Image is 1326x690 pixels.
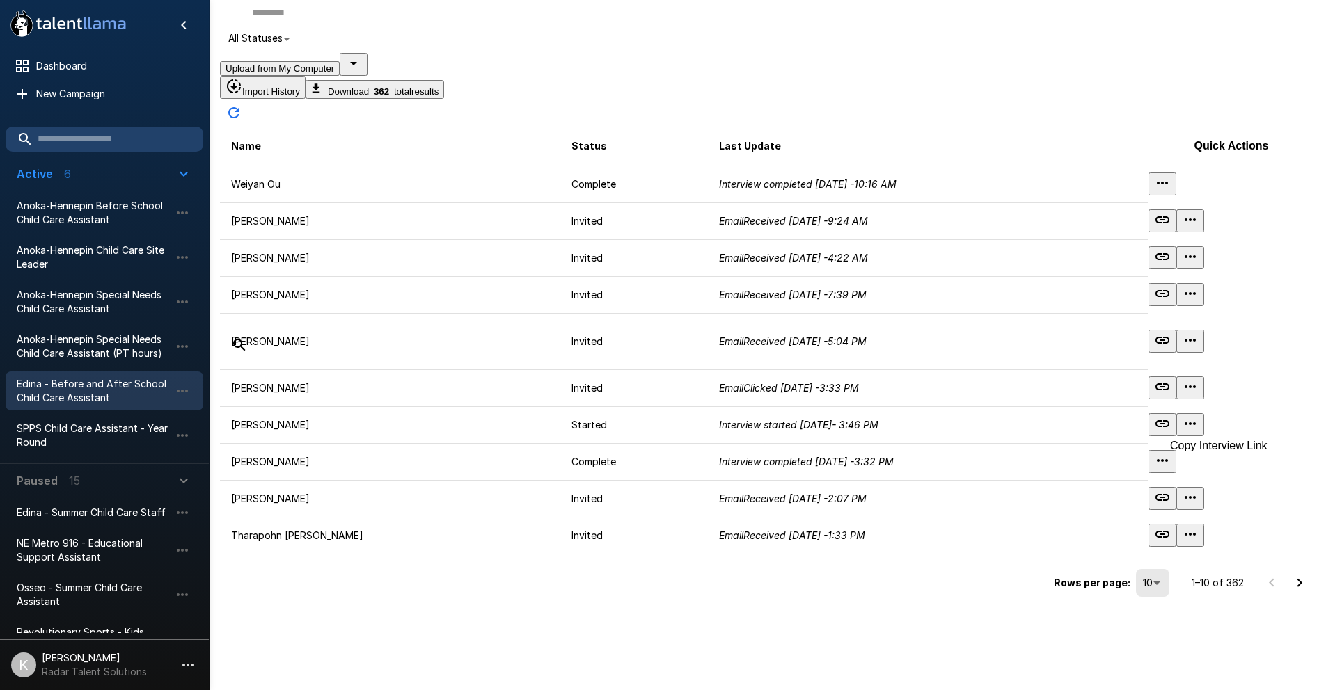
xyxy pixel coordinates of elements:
[231,177,549,191] p: Weiyan Ou
[220,61,340,76] button: Upload from My Computer
[220,99,248,127] button: Updated Today - 11:22 AM
[571,419,607,431] span: Started
[571,529,603,541] span: Invited
[1149,218,1176,230] span: Copy Interview Link
[719,178,897,190] i: Interview completed [DATE] - 10:16 AM
[719,492,867,504] i: Email Received [DATE] - 2:07 PM
[571,456,616,467] span: Complete
[719,215,868,227] i: Email Received [DATE] - 9:24 AM
[571,215,603,227] span: Invited
[231,418,549,432] p: [PERSON_NAME]
[231,381,549,395] p: [PERSON_NAME]
[231,251,549,265] p: [PERSON_NAME]
[571,252,603,264] span: Invited
[719,419,878,431] i: Interview started [DATE] - 3:46 PM
[231,455,549,469] p: [PERSON_NAME]
[1136,569,1169,597] div: 10
[1148,127,1315,166] th: Quick Actions
[374,86,389,97] b: 362
[1149,339,1176,351] span: Copy Interview Link
[571,289,603,300] span: Invited
[1149,422,1176,434] span: Copy Interview Link
[1149,292,1176,304] span: Copy Interview Link
[231,335,549,348] p: [PERSON_NAME]
[571,178,616,190] span: Complete
[571,335,603,347] span: Invited
[1286,569,1313,597] button: Go to next page
[708,127,1148,166] th: Last Update
[719,529,865,541] i: Email Received [DATE] - 1:33 PM
[719,289,867,300] i: Email Received [DATE] - 7:39 PM
[719,456,894,467] i: Interview completed [DATE] - 3:32 PM
[719,252,868,264] i: Email Received [DATE] - 4:22 AM
[571,382,603,394] span: Invited
[306,80,444,99] button: Download 362 totalresults
[231,529,549,543] p: Tharapohn [PERSON_NAME]
[220,25,299,53] div: All Statuses
[1170,440,1268,452] div: Copy Interview Link
[1149,496,1176,508] span: Copy Interview Link
[719,335,867,347] i: Email Received [DATE] - 5:04 PM
[1054,576,1130,590] p: Rows per page:
[560,127,708,166] th: Status
[231,214,549,228] p: [PERSON_NAME]
[231,288,549,302] p: [PERSON_NAME]
[1149,385,1176,397] span: Copy Interview Link
[231,492,549,506] p: [PERSON_NAME]
[220,127,560,166] th: Name
[1192,576,1244,590] p: 1–10 of 362
[1149,255,1176,267] span: Copy Interview Link
[719,382,859,394] i: Email Clicked [DATE] - 3:33 PM
[571,492,603,504] span: Invited
[220,76,306,99] button: Import History
[1149,533,1176,545] span: Copy Interview Link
